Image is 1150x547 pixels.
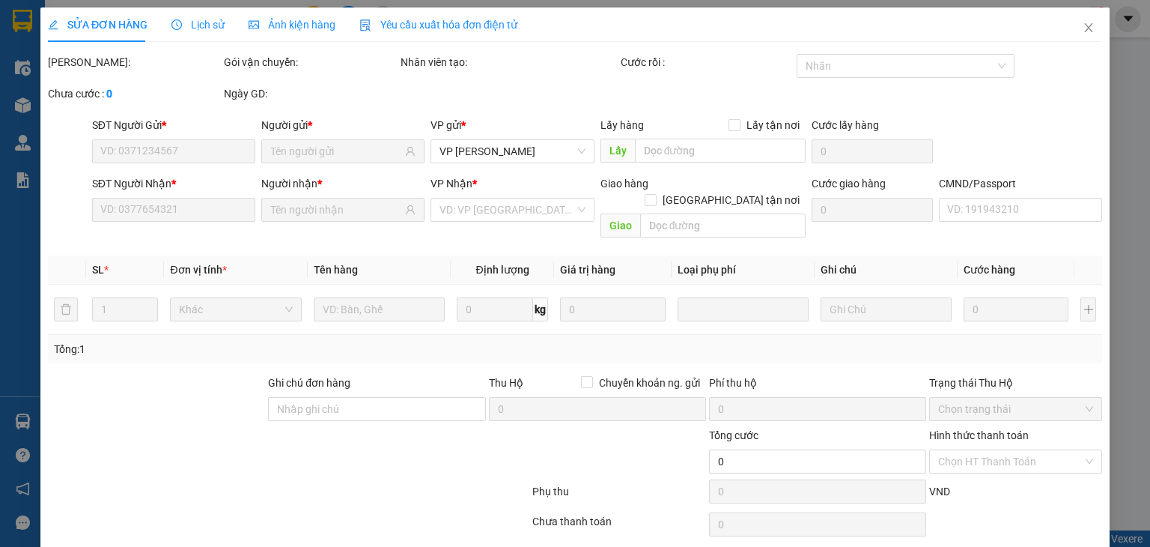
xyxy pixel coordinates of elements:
label: Cước giao hàng [812,178,886,190]
th: Loại phụ phí [672,256,815,285]
span: [GEOGRAPHIC_DATA] tận nơi [657,192,806,208]
span: Cước hàng [964,264,1015,276]
div: Cước rồi : [621,54,794,70]
label: Ghi chú đơn hàng [268,377,350,389]
div: Chưa cước : [48,85,221,102]
div: SĐT Người Nhận [92,175,255,192]
span: clock-circle [171,19,182,30]
span: Chọn trạng thái [938,398,1093,420]
div: Tổng: 1 [54,341,445,357]
input: Ghi chú đơn hàng [268,397,485,421]
input: Ghi Chú [821,297,952,321]
span: Chuyển khoản ng. gửi [593,375,706,391]
span: Khác [179,298,292,321]
span: Định lượng [475,264,529,276]
span: Lấy [600,139,634,163]
div: Phí thu hộ [709,375,926,397]
input: 0 [560,297,665,321]
div: Phụ thu [531,483,707,510]
div: Nhân viên tạo: [401,54,618,70]
span: SỬA ĐƠN HÀNG [48,19,147,31]
span: close [1083,22,1095,34]
span: Yêu cầu xuất hóa đơn điện tử [359,19,517,31]
img: icon [359,19,371,31]
input: Dọc đường [634,139,806,163]
div: Ngày GD: [224,85,397,102]
b: 0 [106,88,112,100]
div: Trạng thái Thu Hộ [929,375,1102,391]
span: kg [533,297,548,321]
div: Người gửi [261,117,425,133]
span: Tổng cước [709,429,758,441]
th: Ghi chú [815,256,958,285]
div: CMND/Passport [939,175,1102,192]
span: user [405,146,416,157]
span: Giao hàng [600,178,648,190]
span: VP Hoàng Gia [439,140,585,163]
button: plus [1080,297,1096,321]
div: VP gửi [431,117,594,133]
span: Lấy hàng [600,119,643,131]
span: VND [929,486,950,498]
span: Giá trị hàng [560,264,615,276]
div: Người nhận [261,175,425,192]
div: SĐT Người Gửi [92,117,255,133]
input: Cước giao hàng [812,198,933,222]
span: SL [92,264,104,276]
span: user [405,205,416,215]
span: Đơn vị tính [170,264,226,276]
button: Close [1068,7,1110,49]
span: Giao [600,214,639,238]
span: Ảnh kiện hàng [249,19,335,31]
span: Tên hàng [313,264,357,276]
span: picture [249,19,259,30]
input: Tên người nhận [270,202,402,218]
span: Thu Hộ [488,377,523,389]
span: Lịch sử [171,19,225,31]
label: Hình thức thanh toán [929,429,1029,441]
input: VD: Bàn, Ghế [313,297,444,321]
input: Tên người gửi [270,143,402,160]
div: [PERSON_NAME]: [48,54,221,70]
span: Lấy tận nơi [740,117,806,133]
input: Dọc đường [639,214,806,238]
label: Cước lấy hàng [812,119,879,131]
input: 0 [964,297,1068,321]
input: Cước lấy hàng [812,139,933,163]
div: Gói vận chuyển: [224,54,397,70]
span: VP Nhận [431,178,472,190]
div: Chưa thanh toán [531,513,707,540]
span: edit [48,19,58,30]
button: delete [54,297,78,321]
